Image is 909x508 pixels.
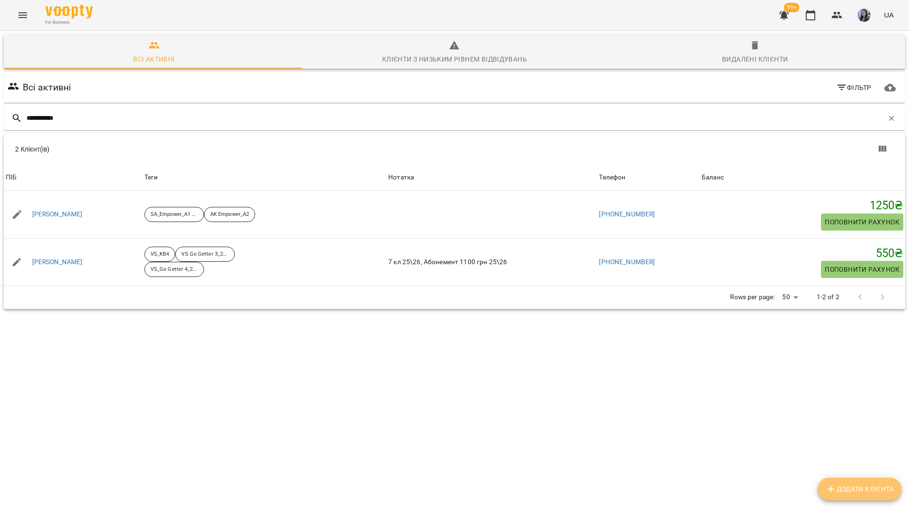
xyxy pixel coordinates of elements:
[181,250,229,258] p: VS Go Getter 3_24_25
[722,53,788,65] div: Видалені клієнти
[702,172,903,183] span: Баланс
[45,19,93,26] span: For Business
[144,207,204,222] div: SA_Empower_A1 вт-чт 19
[144,247,176,262] div: VS_KB4
[175,247,235,262] div: VS Go Getter 3_24_25
[388,172,595,183] div: Нотатка
[599,172,698,183] span: Телефон
[702,172,724,183] div: Баланс
[45,5,93,18] img: Voopty Logo
[871,138,894,160] button: Показати колонки
[6,172,141,183] span: ПІБ
[832,79,875,96] button: Фільтр
[599,210,655,218] a: [PHONE_NUMBER]
[599,172,625,183] div: Sort
[151,266,198,274] p: VS_Go Getter 4_25-26
[151,250,169,258] p: VS_KB4
[821,261,903,278] button: Поповнити рахунок
[32,210,83,219] a: [PERSON_NAME]
[204,207,255,222] div: AK Empower_A2
[23,80,71,95] h6: Всі активні
[210,211,249,219] p: AK Empower_A2
[133,53,175,65] div: Всі активні
[825,264,900,275] span: Поповнити рахунок
[382,53,527,65] div: Клієнти з низьким рівнем відвідувань
[6,172,17,183] div: Sort
[884,10,894,20] span: UA
[151,211,198,219] p: SA_Empower_A1 вт-чт 19
[836,82,872,93] span: Фільтр
[15,144,460,154] div: 2 Клієнт(ів)
[817,293,839,302] p: 1-2 of 2
[702,172,724,183] div: Sort
[825,216,900,228] span: Поповнити рахунок
[857,9,871,22] img: b6e1badff8a581c3b3d1def27785cccf.jpg
[821,214,903,231] button: Поповнити рахунок
[880,6,898,24] button: UA
[784,3,800,12] span: 99+
[702,246,903,261] h5: 550 ₴
[32,258,83,267] a: [PERSON_NAME]
[11,4,34,27] button: Menu
[144,172,384,183] div: Теги
[144,262,204,277] div: VS_Go Getter 4_25-26
[599,172,625,183] div: Телефон
[386,238,597,286] td: 7 кл 25\26, Абонемент 1100 грн 25\26
[6,172,17,183] div: ПІБ
[599,258,655,266] a: [PHONE_NUMBER]
[702,198,903,213] h5: 1250 ₴
[4,134,905,164] div: Table Toolbar
[730,293,775,302] p: Rows per page:
[778,290,801,304] div: 50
